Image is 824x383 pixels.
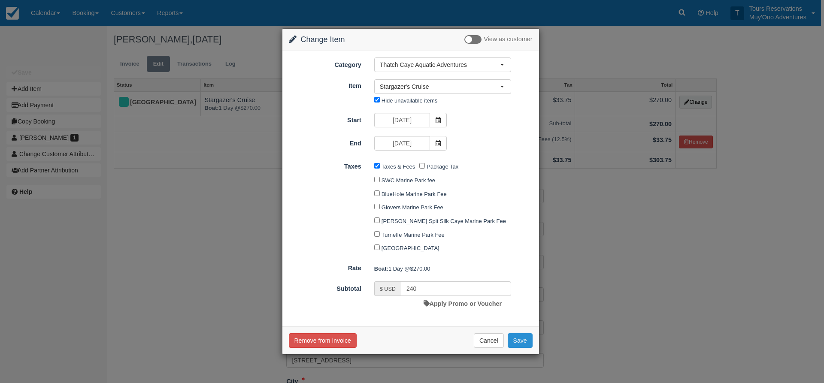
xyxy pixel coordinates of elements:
span: View as customer [484,36,532,43]
span: Thatch Caye Aquatic Adventures [380,60,500,69]
button: Stargazer's Cruise [374,79,511,94]
label: Package Tax [427,163,458,170]
label: SWC Marine Park fee [382,177,435,184]
label: BlueHole Marine Park Fee [382,191,447,197]
small: $ USD [380,286,396,292]
button: Save [508,333,533,348]
label: [PERSON_NAME] Spit Silk Caye Marine Park Fee [382,218,506,224]
span: $270.00 [410,265,430,272]
button: Cancel [474,333,504,348]
label: End [282,136,368,148]
label: Taxes [282,159,368,171]
label: Hide unavailable items [382,97,437,104]
button: Remove from Invoice [289,333,357,348]
label: Rate [282,261,368,273]
label: [GEOGRAPHIC_DATA] [382,245,439,251]
label: Turneffe Marine Park Fee [382,232,445,238]
button: Thatch Caye Aquatic Adventures [374,57,511,72]
label: Glovers Marine Park Fee [382,204,443,211]
div: 1 Day @ [368,262,539,276]
strong: Boat [374,265,388,272]
span: Change Item [301,35,345,44]
span: Stargazer's Cruise [380,82,500,91]
a: Apply Promo or Voucher [424,300,502,307]
label: Taxes & Fees [382,163,415,170]
label: Start [282,113,368,125]
label: Item [282,78,368,90]
label: Subtotal [282,281,368,293]
label: Category [282,57,368,69]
